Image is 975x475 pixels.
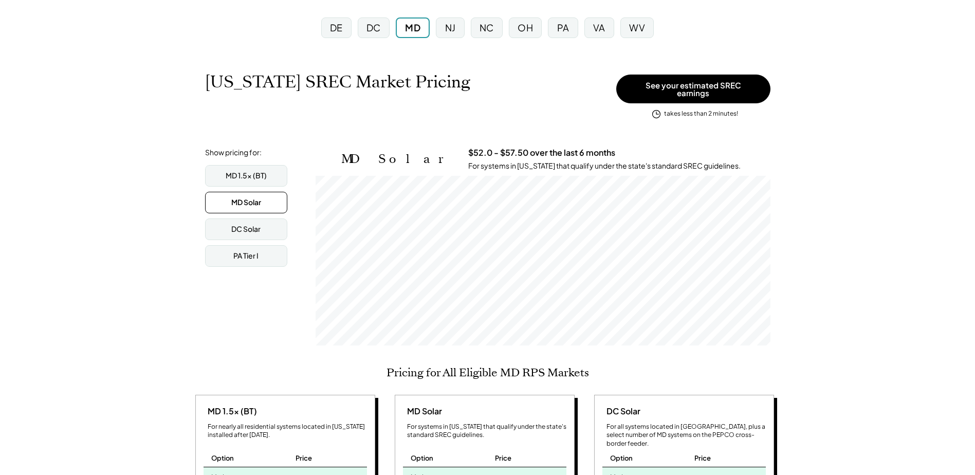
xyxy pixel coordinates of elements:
div: MD Solar [231,197,261,208]
div: For systems in [US_STATE] that qualify under the state's standard SREC guidelines. [407,423,566,440]
div: Option [211,453,234,463]
div: MD 1.5x (BT) [204,406,257,417]
div: For all systems located in [GEOGRAPHIC_DATA], plus a select number of MD systems on the PEPCO cro... [606,423,766,448]
div: MD Solar [403,406,442,417]
div: DC Solar [231,224,261,234]
div: For nearly all residential systems located in [US_STATE] installed after [DATE]. [208,423,367,440]
div: Price [495,453,511,463]
div: For systems in [US_STATE] that qualify under the state's standard SREC guidelines. [468,161,741,171]
div: NJ [445,21,456,34]
div: MD [405,21,420,34]
div: WV [629,21,645,34]
div: takes less than 2 minutes! [664,109,738,118]
div: PA [557,21,569,34]
div: MD 1.5x (BT) [226,171,267,181]
h1: [US_STATE] SREC Market Pricing [205,72,470,92]
div: Show pricing for: [205,148,262,158]
div: DE [330,21,343,34]
div: NC [480,21,494,34]
div: OH [518,21,533,34]
div: PA Tier I [233,251,259,261]
div: Price [694,453,711,463]
h2: MD Solar [341,152,453,167]
div: Option [610,453,633,463]
div: Price [296,453,312,463]
div: DC Solar [602,406,640,417]
div: Option [411,453,433,463]
button: See your estimated SREC earnings [616,75,770,103]
div: DC [366,21,381,34]
h3: $52.0 - $57.50 over the last 6 months [468,148,615,158]
h2: Pricing for All Eligible MD RPS Markets [387,366,589,379]
div: VA [593,21,605,34]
